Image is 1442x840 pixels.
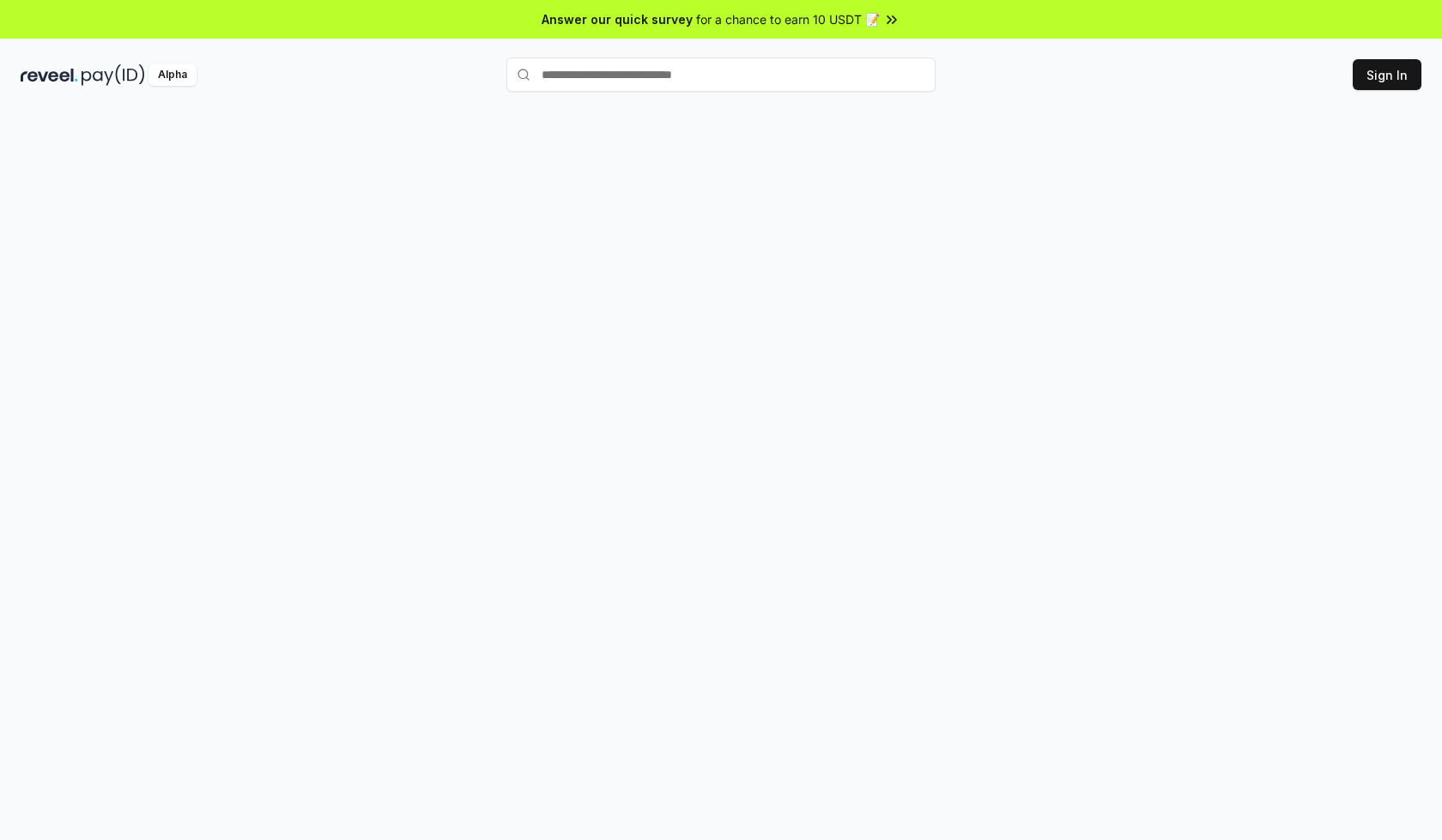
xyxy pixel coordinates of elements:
[21,64,78,86] img: reveel_dark
[696,10,880,28] span: for a chance to earn 10 USDT 📝
[1353,59,1421,90] button: Sign In
[542,10,693,28] span: Answer our quick survey
[82,64,145,86] img: pay_id
[148,64,197,86] div: Alpha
